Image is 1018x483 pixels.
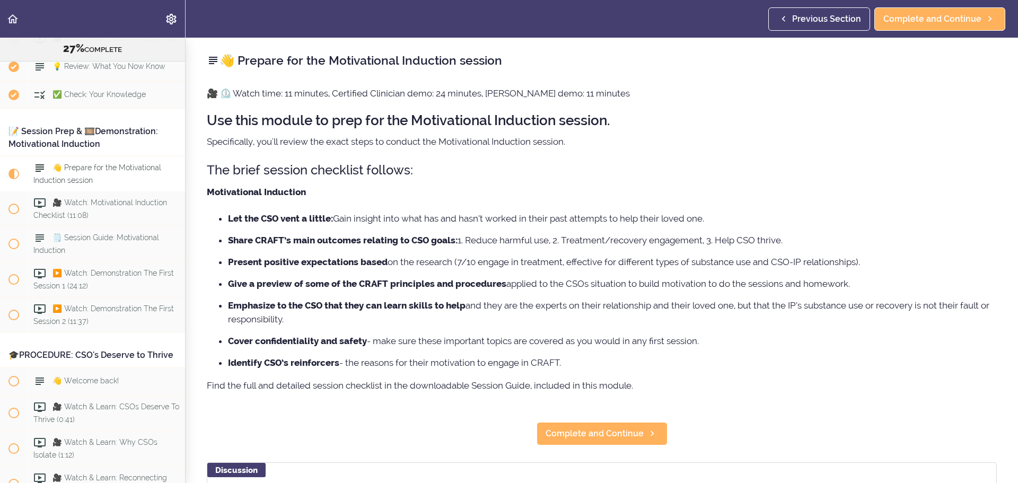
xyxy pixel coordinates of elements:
[537,422,668,445] a: Complete and Continue
[228,336,367,346] strong: Cover confidentiality and safety
[33,234,159,254] span: 🗒️ Session Guide: Motivational Induction
[33,198,167,219] span: 🎥 Watch: Motivational Induction Checklist (11:08)
[228,298,997,326] li: and they are the experts on their relationship and their loved one, but that the IP’s substance u...
[52,377,119,385] span: 👋 Welcome back!
[165,13,178,25] svg: Settings Menu
[33,438,157,459] span: 🎥 Watch & Learn: Why CSOs Isolate (1:12)
[33,305,174,326] span: ▶️ Watch: Demonstration The First Session 2 (11:37)
[228,257,388,267] strong: Present positive expectations based
[768,7,870,31] a: Previous Section
[228,357,339,368] strong: Identify CSO’s reinforcers
[228,277,997,291] li: applied to the CSOs situation to build motivation to do the sessions and homework.
[52,90,146,99] span: ✅ Check: Your Knowledge
[546,427,644,440] span: Complete and Continue
[207,161,997,179] h3: The brief session checklist follows:
[207,134,997,150] p: Specifically, you'll review the exact steps to conduct the Motivational Induction session.
[52,62,165,71] span: 💡 Review: What You Now Know
[207,463,266,477] div: Discussion
[228,233,997,247] li: 1. Reduce harmful use, 2. Treatment/recovery engagement, 3. Help CSO thrive.
[33,163,161,184] span: 👋 Prepare for the Motivational Induction session
[6,13,19,25] svg: Back to course curriculum
[228,334,997,348] li: - make sure these important topics are covered as you would in any first session.
[228,300,466,311] strong: Emphasize to the CSO that they can learn skills to help
[207,377,997,393] p: Find the full and detailed session checklist in the downloadable Session Guide, included in this ...
[228,356,997,370] li: - the reasons for their motivation to engage in CRAFT.
[207,51,997,69] h2: 👋 Prepare for the Motivational Induction session
[33,269,174,290] span: ▶️ Watch: Demonstration The First Session 1 (24:12)
[874,7,1005,31] a: Complete and Continue
[228,212,997,225] li: Gain insight into what has and hasn’t worked in their past attempts to help their loved one.
[228,255,997,269] li: on the research (7/10 engage in treatment, effective for different types of substance use and CSO...
[207,85,997,101] p: 🎥 ⏲️ Watch time: 11 minutes, Certified Clinician demo: 24 minutes, [PERSON_NAME] demo: 11 minutes
[33,403,179,424] span: 🎥 Watch & Learn: CSOs Deserve To Thrive (0:41)
[13,42,172,56] div: COMPLETE
[63,42,84,55] span: 27%
[207,113,997,128] h2: Use this module to prep for the Motivational Induction session.
[792,13,861,25] span: Previous Section
[228,235,458,245] strong: Share CRAFT’s main outcomes relating to CSO goals:
[228,213,333,224] strong: Let the CSO vent a little:
[207,187,306,197] strong: Motivational Induction
[883,13,981,25] span: Complete and Continue
[228,278,506,289] strong: Give a preview of some of the CRAFT principles and procedures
